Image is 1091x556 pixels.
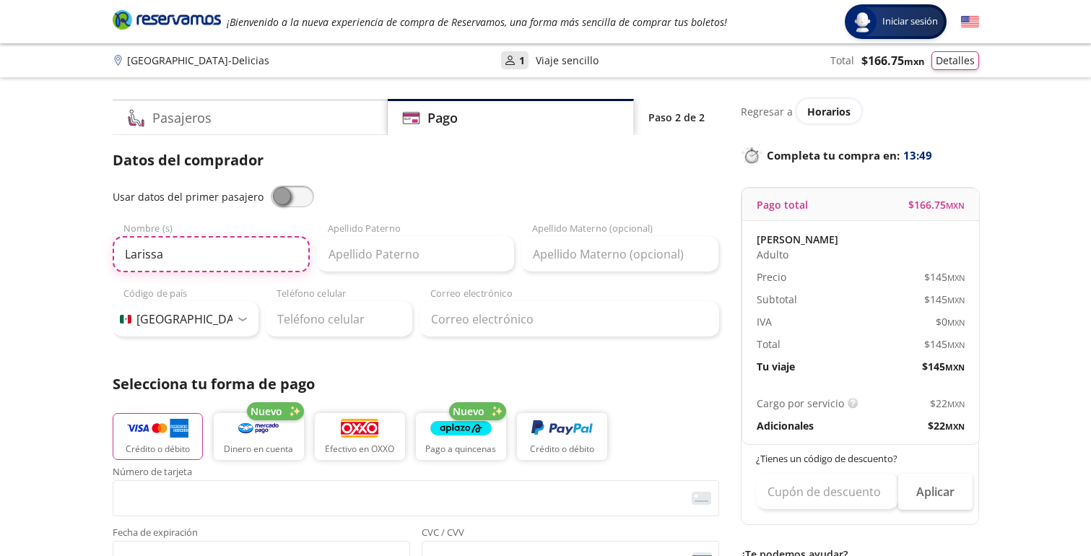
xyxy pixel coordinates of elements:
span: Horarios [807,105,851,118]
span: Nuevo [251,404,282,419]
button: Efectivo en OXXO [315,413,405,460]
p: Datos del comprador [113,149,719,171]
i: Brand Logo [113,9,221,30]
span: 13:49 [903,147,932,164]
input: Apellido Materno (opcional) [521,236,718,272]
span: Fecha de expiración [113,528,410,541]
small: MXN [947,317,965,328]
img: card [692,492,711,505]
p: ¿Tienes un código de descuento? [756,452,965,466]
small: MXN [945,421,965,432]
p: Adicionales [757,418,814,433]
p: Tu viaje [757,359,795,374]
input: Correo electrónico [420,301,719,337]
img: MX [120,315,131,323]
iframe: Messagebird Livechat Widget [1007,472,1077,542]
button: Aplicar [898,474,973,510]
h4: Pasajeros [152,108,212,128]
input: Teléfono celular [266,301,412,337]
button: Crédito o débito [113,413,203,460]
span: $ 145 [924,292,965,307]
span: $ 0 [936,314,965,329]
p: Dinero en cuenta [224,443,293,456]
p: Pago total [757,197,808,212]
span: Usar datos del primer pasajero [113,190,264,204]
span: Iniciar sesión [877,14,944,29]
button: English [961,13,979,31]
a: Brand Logo [113,9,221,35]
p: Pago a quincenas [425,443,496,456]
em: ¡Bienvenido a la nueva experiencia de compra de Reservamos, una forma más sencilla de comprar tus... [227,15,727,29]
span: $ 166.75 [861,52,924,69]
button: Detalles [931,51,979,70]
input: Apellido Paterno [317,236,514,272]
iframe: Iframe del número de tarjeta asegurada [119,485,713,512]
small: MXN [947,295,965,305]
small: MXN [947,339,965,350]
span: $ 22 [928,418,965,433]
p: Precio [757,269,786,284]
span: Adulto [757,247,788,262]
div: Regresar a ver horarios [741,99,979,123]
p: [PERSON_NAME] [757,232,838,247]
p: Regresar a [741,104,793,119]
small: MXN [945,362,965,373]
small: MXN [904,55,924,68]
span: Número de tarjeta [113,467,719,480]
p: Subtotal [757,292,797,307]
p: Total [757,336,781,352]
p: Crédito o débito [126,443,190,456]
small: MXN [946,200,965,211]
input: Cupón de descuento [756,474,898,510]
p: Crédito o débito [530,443,594,456]
p: [GEOGRAPHIC_DATA] - Delicias [127,53,269,68]
p: 1 [519,53,525,68]
span: Nuevo [453,404,484,419]
span: CVC / CVV [422,528,719,541]
button: Crédito o débito [517,413,607,460]
p: Paso 2 de 2 [648,110,705,125]
span: $ 22 [930,396,965,411]
p: Selecciona tu forma de pago [113,373,719,395]
span: $ 145 [924,336,965,352]
span: $ 145 [922,359,965,374]
p: Cargo por servicio [757,396,844,411]
p: Total [830,53,854,68]
span: $ 166.75 [908,197,965,212]
p: IVA [757,314,772,329]
small: MXN [947,272,965,283]
p: Completa tu compra en : [741,145,979,165]
input: Nombre (s) [113,236,310,272]
p: Viaje sencillo [536,53,599,68]
button: Pago a quincenas [416,413,506,460]
h4: Pago [427,108,458,128]
button: Dinero en cuenta [214,413,304,460]
small: MXN [947,399,965,409]
p: Efectivo en OXXO [325,443,394,456]
span: $ 145 [924,269,965,284]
